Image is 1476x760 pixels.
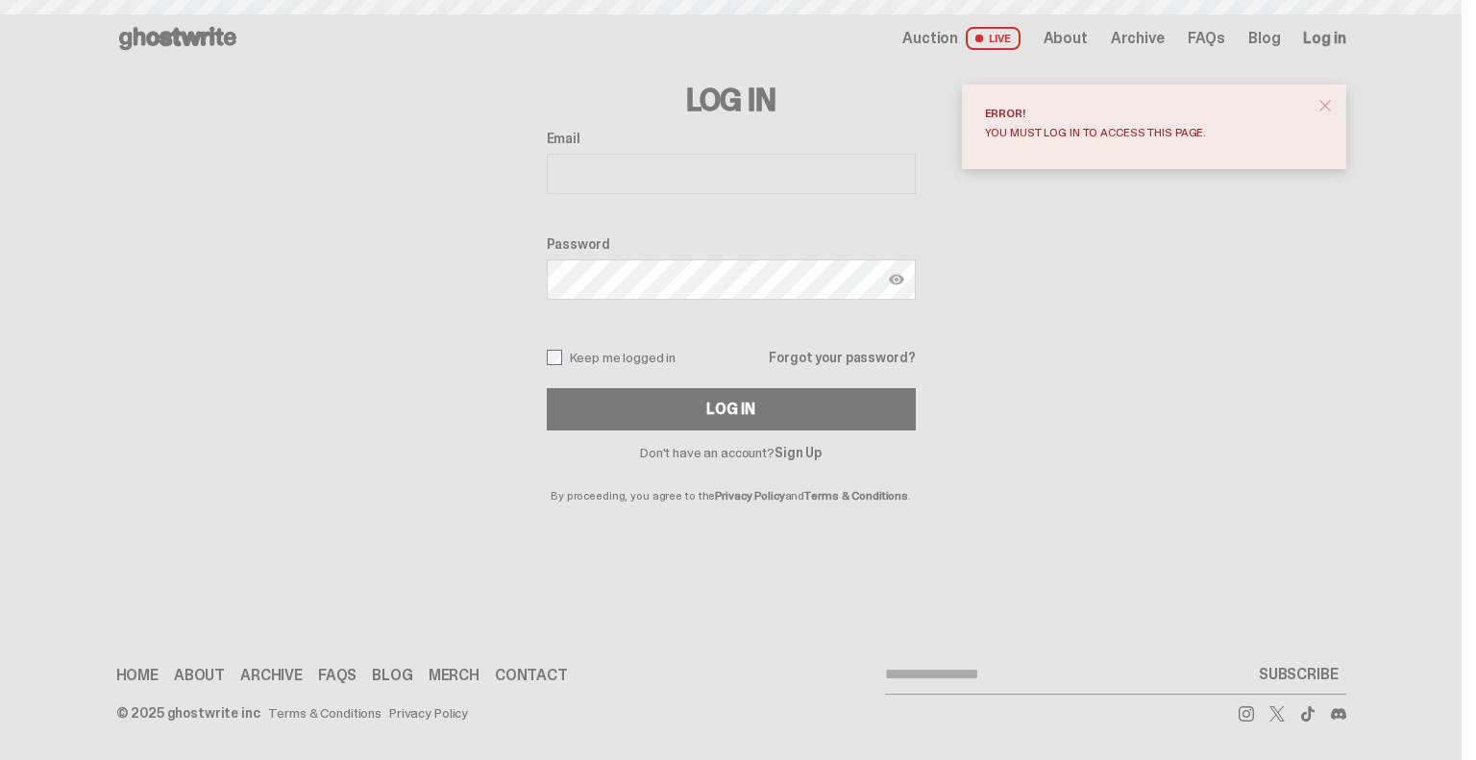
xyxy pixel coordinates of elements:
[1248,31,1280,46] a: Blog
[495,668,568,683] a: Contact
[1251,655,1346,694] button: SUBSCRIBE
[240,668,303,683] a: Archive
[902,27,1020,50] a: Auction LIVE
[429,668,480,683] a: Merch
[706,402,754,417] div: Log In
[1044,31,1088,46] a: About
[547,131,916,146] label: Email
[1303,31,1345,46] a: Log in
[985,127,1308,138] div: You must log in to access this page.
[1308,88,1342,123] button: close
[372,668,412,683] a: Blog
[116,706,260,720] div: © 2025 ghostwrite inc
[902,31,958,46] span: Auction
[547,350,562,365] input: Keep me logged in
[547,236,916,252] label: Password
[889,272,904,287] img: Show password
[547,459,916,502] p: By proceeding, you agree to the and .
[174,668,225,683] a: About
[966,27,1021,50] span: LIVE
[1188,31,1225,46] a: FAQs
[985,108,1308,119] div: Error!
[116,668,159,683] a: Home
[318,668,357,683] a: FAQs
[547,446,916,459] p: Don't have an account?
[1111,31,1165,46] a: Archive
[715,488,784,503] a: Privacy Policy
[775,444,822,461] a: Sign Up
[547,350,676,365] label: Keep me logged in
[804,488,908,503] a: Terms & Conditions
[268,706,381,720] a: Terms & Conditions
[389,706,468,720] a: Privacy Policy
[547,85,916,115] h3: Log In
[769,351,915,364] a: Forgot your password?
[547,388,916,430] button: Log In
